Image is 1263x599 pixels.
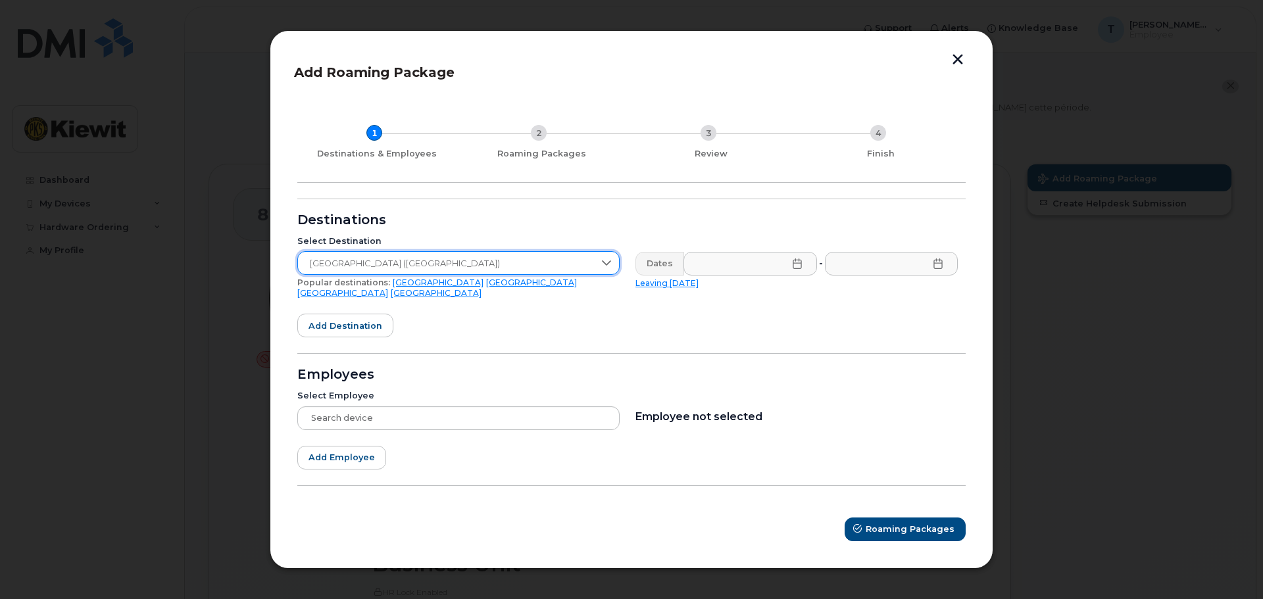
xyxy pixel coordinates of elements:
span: Add destination [309,320,382,332]
span: Add employee [309,451,375,464]
div: Destinations [297,215,966,226]
input: Please fill out this field [825,252,958,276]
div: Review [631,149,791,159]
span: Add Roaming Package [294,64,455,80]
div: Finish [801,149,960,159]
button: Roaming Packages [845,517,966,541]
div: 3 [701,125,716,141]
span: Popular destinations: [297,277,390,287]
span: United States of America (USA) [298,252,594,276]
div: 2 [531,125,547,141]
button: Add employee [297,446,386,469]
span: Roaming Packages [866,523,954,535]
div: Select Employee [297,391,620,401]
div: Employees [297,370,966,380]
div: Select Destination [297,236,620,247]
div: - [816,252,826,276]
div: Roaming Packages [462,149,621,159]
a: Leaving [DATE] [635,278,699,288]
input: Search device [297,406,620,430]
a: [GEOGRAPHIC_DATA] [297,288,388,298]
input: Please fill out this field [683,252,817,276]
div: Employee not selected [635,406,958,422]
button: Add destination [297,314,393,337]
iframe: Messenger Launcher [1206,542,1253,589]
a: [GEOGRAPHIC_DATA] [486,277,577,287]
a: [GEOGRAPHIC_DATA] [393,277,483,287]
div: 4 [870,125,886,141]
a: [GEOGRAPHIC_DATA] [391,288,482,298]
